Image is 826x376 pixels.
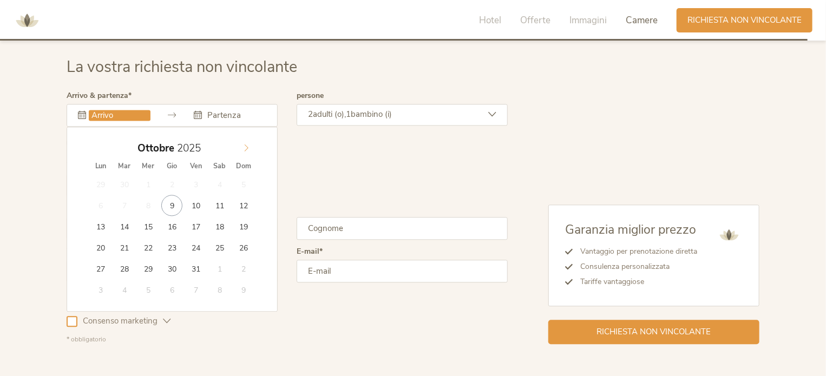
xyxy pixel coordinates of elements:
span: Lun [89,163,113,170]
span: Ottobre 19, 2025 [233,216,254,237]
label: E-mail [297,248,323,255]
span: Ottobre 18, 2025 [209,216,230,237]
span: Camere [626,14,658,27]
span: bambino (i) [351,109,392,120]
li: Vantaggio per prenotazione diretta [573,244,697,259]
span: Novembre 9, 2025 [233,279,254,300]
span: Ottobre 12, 2025 [233,195,254,216]
span: Ottobre 17, 2025 [185,216,206,237]
span: Novembre 3, 2025 [90,279,112,300]
span: Novembre 4, 2025 [114,279,135,300]
span: Ven [184,163,208,170]
span: Ottobre 28, 2025 [114,258,135,279]
span: Ottobre 9, 2025 [161,195,182,216]
span: 1 [346,109,351,120]
span: La vostra richiesta non vincolante [67,56,297,77]
span: Ottobre 27, 2025 [90,258,112,279]
span: Novembre 1, 2025 [209,258,230,279]
input: E-mail [297,260,508,282]
div: * obbligatorio [67,335,508,344]
li: Consulenza personalizzata [573,259,697,274]
span: Ottobre 16, 2025 [161,216,182,237]
span: Garanzia miglior prezzo [565,221,696,238]
span: Ottobre 29, 2025 [137,258,159,279]
span: Ottobre 10, 2025 [185,195,206,216]
span: Mer [136,163,160,170]
li: Tariffe vantaggiose [573,274,697,289]
span: Consenso marketing [77,315,163,327]
span: Sab [208,163,232,170]
span: Novembre 7, 2025 [185,279,206,300]
span: adulti (o), [313,109,346,120]
span: Ottobre 21, 2025 [114,237,135,258]
span: Ottobre 22, 2025 [137,237,159,258]
span: Ottobre [137,143,174,154]
span: Ottobre 8, 2025 [137,195,159,216]
span: Ottobre 5, 2025 [233,174,254,195]
span: Novembre 8, 2025 [209,279,230,300]
span: Dom [232,163,255,170]
span: Mar [113,163,136,170]
input: Partenza [205,110,266,121]
span: Ottobre 25, 2025 [209,237,230,258]
span: Ottobre 3, 2025 [185,174,206,195]
span: Ottobre 4, 2025 [209,174,230,195]
input: Arrivo [89,110,150,121]
span: Ottobre 1, 2025 [137,174,159,195]
label: persone [297,92,324,100]
span: Ottobre 31, 2025 [185,258,206,279]
span: Ottobre 24, 2025 [185,237,206,258]
span: Novembre 6, 2025 [161,279,182,300]
span: Settembre 30, 2025 [114,174,135,195]
span: Settembre 29, 2025 [90,174,112,195]
span: Richiesta non vincolante [597,326,711,338]
span: Immagini [569,14,607,27]
span: Ottobre 15, 2025 [137,216,159,237]
span: Richiesta non vincolante [687,15,802,26]
input: Cognome [297,217,508,240]
span: Offerte [520,14,550,27]
span: Novembre 2, 2025 [233,258,254,279]
span: Ottobre 20, 2025 [90,237,112,258]
span: Ottobre 30, 2025 [161,258,182,279]
img: AMONTI & LUNARIS Wellnessresort [716,221,743,248]
span: Gio [160,163,184,170]
span: 2 [308,109,313,120]
span: Ottobre 13, 2025 [90,216,112,237]
span: Novembre 5, 2025 [137,279,159,300]
a: AMONTI & LUNARIS Wellnessresort [11,16,43,24]
span: Ottobre 14, 2025 [114,216,135,237]
span: Hotel [479,14,501,27]
span: Ottobre 11, 2025 [209,195,230,216]
label: Arrivo & partenza [67,92,132,100]
span: Ottobre 23, 2025 [161,237,182,258]
img: AMONTI & LUNARIS Wellnessresort [11,4,43,37]
span: Ottobre 26, 2025 [233,237,254,258]
span: Ottobre 6, 2025 [90,195,112,216]
input: Year [174,141,210,155]
span: Ottobre 7, 2025 [114,195,135,216]
span: Ottobre 2, 2025 [161,174,182,195]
